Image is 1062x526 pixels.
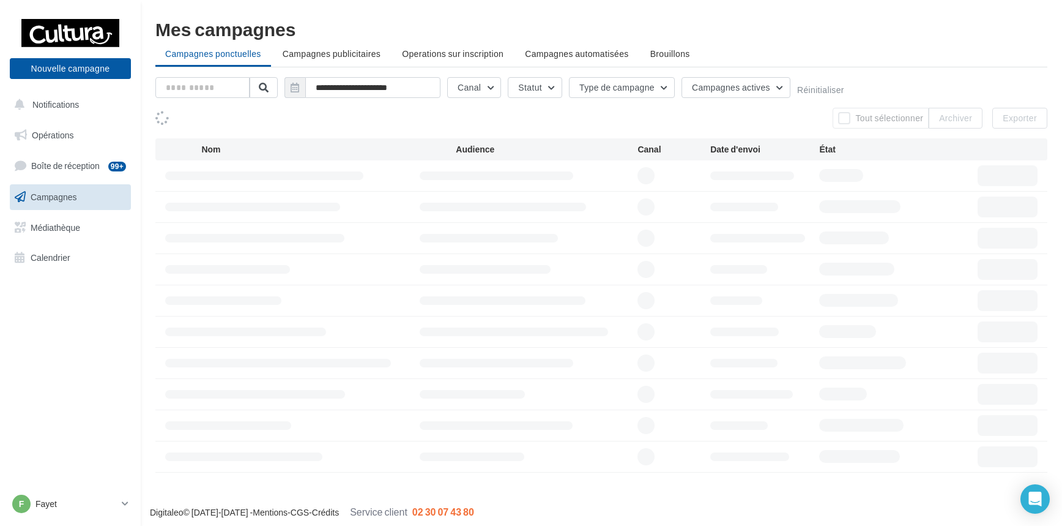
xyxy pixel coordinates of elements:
[31,222,80,232] span: Médiathèque
[150,507,474,517] span: © [DATE]-[DATE] - - -
[508,77,562,98] button: Statut
[650,48,690,59] span: Brouillons
[710,143,819,156] div: Date d'envoi
[31,160,100,171] span: Boîte de réception
[350,506,407,517] span: Service client
[681,77,790,98] button: Campagnes actives
[797,85,844,95] button: Réinitialiser
[7,245,133,271] a: Calendrier
[7,215,133,241] a: Médiathèque
[31,252,70,263] span: Calendrier
[1020,484,1050,514] div: Open Intercom Messenger
[312,507,339,517] a: Crédits
[155,20,1047,38] div: Mes campagnes
[10,492,131,516] a: F Fayet
[7,122,133,148] a: Opérations
[108,162,126,171] div: 99+
[253,507,288,517] a: Mentions
[31,192,77,202] span: Campagnes
[412,506,474,517] span: 02 30 07 43 80
[201,143,456,156] div: Nom
[291,507,309,517] a: CGS
[819,143,928,156] div: État
[833,108,929,129] button: Tout sélectionner
[19,498,24,510] span: F
[10,58,131,79] button: Nouvelle campagne
[402,48,503,59] span: Operations sur inscription
[992,108,1047,129] button: Exporter
[447,77,501,98] button: Canal
[32,99,79,110] span: Notifications
[35,498,117,510] p: Fayet
[7,152,133,179] a: Boîte de réception99+
[7,92,128,118] button: Notifications
[569,77,675,98] button: Type de campagne
[32,130,73,140] span: Opérations
[456,143,637,156] div: Audience
[525,48,628,59] span: Campagnes automatisées
[283,48,381,59] span: Campagnes publicitaires
[7,184,133,210] a: Campagnes
[692,82,770,92] span: Campagnes actives
[150,507,183,517] a: Digitaleo
[929,108,982,129] button: Archiver
[637,143,710,156] div: Canal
